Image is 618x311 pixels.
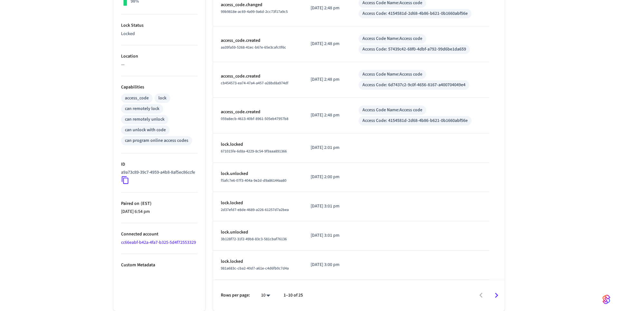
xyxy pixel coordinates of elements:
p: Location [121,53,198,60]
div: Access Code Name: Access code [362,107,422,114]
p: lock.unlocked [221,229,295,236]
p: [DATE] 3:01 pm [311,232,343,239]
p: access_code.created [221,73,295,80]
p: ID [121,161,198,168]
div: Access Code Name: Access code [362,35,422,42]
span: ( EST ) [139,200,152,207]
p: [DATE] 3:00 pm [311,261,343,268]
img: SeamLogoGradient.69752ec5.svg [603,294,610,305]
a: cc66eabf-b42a-4fa7-b325-5d4f72553329 [121,239,196,246]
span: 981a683c-cba2-40d7-a61e-c4d6fb0c7d4a [221,266,289,271]
span: 671015fe-6d8a-4229-8c54-9f9aaa891366 [221,149,287,154]
p: [DATE] 2:48 pm [311,41,343,47]
div: lock [158,95,166,102]
p: access_code.created [221,109,295,115]
span: 3b128f72-31f2-49b8-83c3-581cbaf76136 [221,236,287,242]
p: access_code.changed [221,2,295,8]
p: lock.locked [221,141,295,148]
p: lock.locked [221,258,295,265]
p: [DATE] 2:48 pm [311,112,343,119]
span: 2d37efd7-e8de-4689-a226-61257d7a2bea [221,207,289,213]
p: Connected account [121,231,198,238]
div: can unlock with code [125,127,166,133]
p: Capabilities [121,84,198,91]
p: 1–10 of 25 [284,292,303,299]
div: can remotely unlock [125,116,164,123]
p: Custom Metadata [121,262,198,269]
p: Rows per page: [221,292,250,299]
div: access_code [125,95,149,102]
div: Access Code: 57439c42-68f0-4dbf-a792-99d6be1da659 [362,46,466,53]
p: lock.unlocked [221,170,295,177]
span: f5afc7e6-07f3-404a-9e2d-d9a86144aa80 [221,178,286,183]
p: [DATE] 6:54 pm [121,208,198,215]
div: Access Code: 4154581d-2d68-4b86-b621-0b1660abf56e [362,117,468,124]
p: — [121,61,198,68]
p: [DATE] 2:48 pm [311,5,343,12]
div: Access Code: 6d7437c2-9c0f-4656-8167-a400704049e4 [362,82,465,88]
div: Access Code: 4154581d-2d68-4b86-b621-0b1660abf56e [362,10,468,17]
p: Locked [121,31,198,37]
span: cb454573-ea74-47a4-a457-a28bd8a974df [221,80,288,86]
p: Paired on [121,200,198,207]
p: a9a73c89-39c7-4959-a4b8-8af5ec86ccfe [121,169,195,176]
span: aa39fa59-5268-41ec-b67e-65e3cafc0f6c [221,45,286,50]
p: [DATE] 2:48 pm [311,76,343,83]
p: [DATE] 2:00 pm [311,174,343,180]
div: can program online access codes [125,137,188,144]
p: [DATE] 3:01 pm [311,203,343,210]
div: Access Code Name: Access code [362,71,422,78]
p: Lock Status [121,22,198,29]
button: Go to next page [489,288,504,303]
div: 10 [258,291,273,300]
span: 059a8ecb-4613-40bf-8961-505eb47957b8 [221,116,288,122]
p: lock.locked [221,200,295,206]
span: 99b9818e-ac69-4a99-9a6d-2cc73f17a9c5 [221,9,288,14]
p: [DATE] 2:01 pm [311,144,343,151]
p: access_code.created [221,37,295,44]
div: can remotely lock [125,105,159,112]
